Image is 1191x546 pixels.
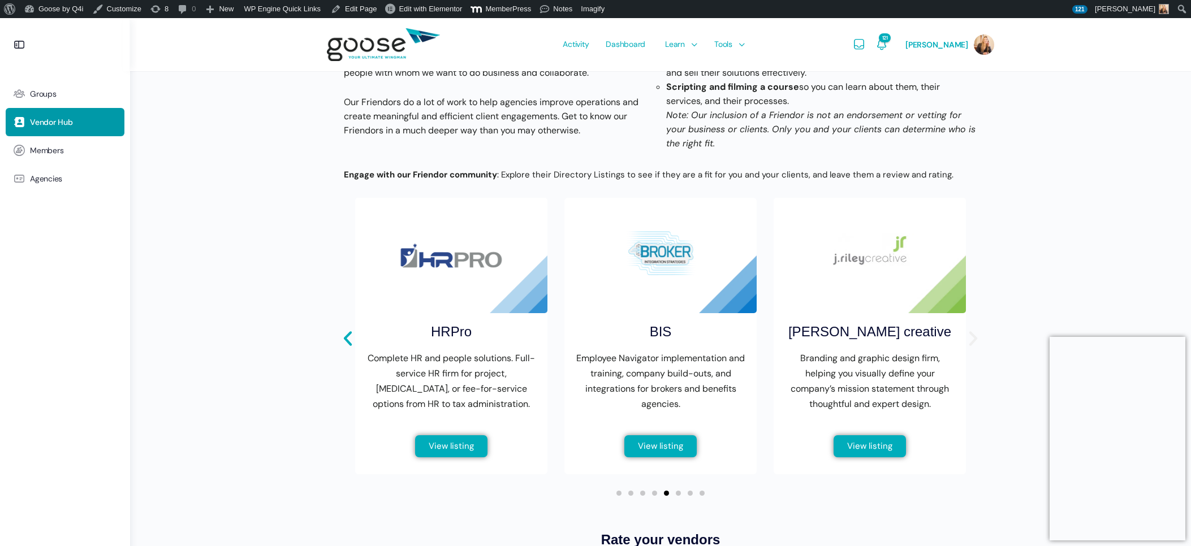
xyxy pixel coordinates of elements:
[676,491,681,496] span: Go to slide 6
[399,5,462,13] span: Edit with Elementor
[415,435,487,457] a: View listing
[606,18,645,71] span: Dashboard
[576,350,745,411] p: Employee Navigator implementation and training, company build-outs, and integrations for brokers ...
[563,18,589,71] span: Activity
[355,198,966,496] div: Carousel
[665,18,685,71] span: Learn
[616,491,622,496] span: Go to slide 1
[6,108,124,136] a: Vendor Hub
[688,491,693,496] span: Go to slide 7
[875,18,888,71] a: Notifications
[355,198,547,474] div: 5 / 8
[852,18,866,71] a: Messages
[30,89,57,99] span: Groups
[431,322,472,342] h2: HRPro
[557,18,594,71] a: Activity
[879,33,891,42] span: 121
[774,198,966,474] div: 7 / 8
[344,169,497,180] strong: Engage with our Friendor community
[834,435,906,457] a: View listing
[6,164,124,193] a: Agencies
[564,198,757,474] div: 6 / 8
[652,491,657,496] span: Go to slide 4
[338,329,357,348] div: Previous slide
[6,136,124,164] a: Members
[700,491,705,496] span: Go to slide 8
[650,322,672,342] h2: BIS
[785,350,955,411] p: Branding and graphic design firm, helping you visually define your company’s mission statement th...
[788,322,951,342] h2: [PERSON_NAME] creative
[664,491,669,496] span: Go to slide 5
[344,167,960,183] p: : Explore their Directory Listings to see if they are a fit for you and your clients, and leave t...
[964,329,983,348] div: Next slide
[666,109,976,149] em: Note: Our inclusion of a Friendor is not an endorsement or vetting for your business or clients. ...
[1072,5,1088,14] span: 121
[905,40,968,50] span: [PERSON_NAME]
[714,18,732,71] span: Tools
[847,442,892,450] span: View listing
[709,18,748,71] a: Tools
[666,81,799,93] strong: Scripting and filming a course
[429,442,474,450] span: View listing
[666,80,977,108] li: so you can learn about them, their services, and their processes.
[1050,337,1185,540] iframe: Popup CTA
[640,491,645,496] span: Go to slide 3
[628,491,633,496] span: Go to slide 2
[638,442,683,450] span: View listing
[344,95,655,137] p: Our Friendors do a lot of work to help agencies improve operations and create meaningful and effi...
[366,350,536,411] p: Complete HR and people solutions. Full-service HR firm for project, [MEDICAL_DATA], or fee-for-se...
[30,146,63,155] span: Members
[30,118,73,127] span: Vendor Hub
[600,18,651,71] a: Dashboard
[30,174,62,184] span: Agencies
[6,80,124,108] a: Groups
[659,18,700,71] a: Learn
[905,18,994,71] a: [PERSON_NAME]
[624,435,697,457] a: View listing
